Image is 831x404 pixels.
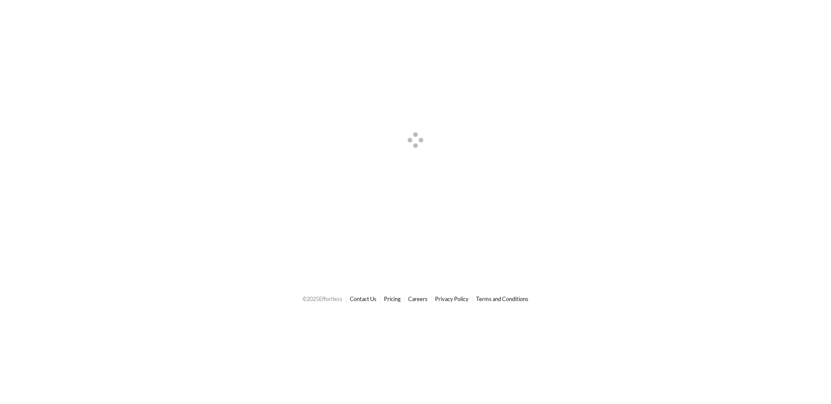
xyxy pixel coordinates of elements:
[435,295,469,302] a: Privacy Policy
[408,295,428,302] a: Careers
[350,295,377,302] a: Contact Us
[303,295,342,302] span: © 2025 Effortless
[384,295,401,302] a: Pricing
[476,295,528,302] a: Terms and Conditions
